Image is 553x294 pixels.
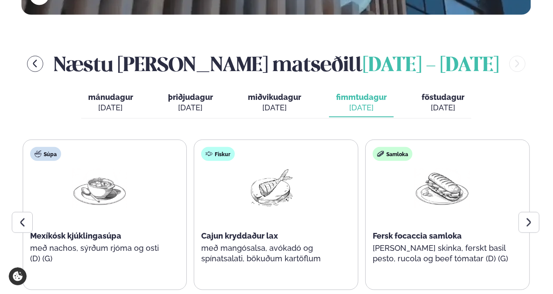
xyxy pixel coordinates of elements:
button: miðvikudagur [DATE] [241,89,308,117]
button: þriðjudagur [DATE] [161,89,220,117]
button: menu-btn-left [27,56,43,72]
div: [DATE] [336,103,387,113]
span: fimmtudagur [336,92,387,102]
img: Fish.png [243,168,299,209]
span: föstudagur [422,92,464,102]
span: miðvikudagur [248,92,301,102]
span: mánudagur [88,92,133,102]
h2: Næstu [PERSON_NAME] matseðill [54,50,499,78]
div: [DATE] [168,103,213,113]
button: föstudagur [DATE] [415,89,471,117]
img: sandwich-new-16px.svg [377,150,384,157]
span: [DATE] - [DATE] [363,56,499,75]
button: mánudagur [DATE] [81,89,140,117]
button: menu-btn-right [509,56,526,72]
div: [DATE] [422,103,464,113]
span: Cajun kryddaður lax [201,231,278,240]
div: [DATE] [88,103,133,113]
span: þriðjudagur [168,92,213,102]
div: [DATE] [248,103,301,113]
div: Súpa [30,147,61,161]
img: Soup.png [72,168,127,209]
p: með nachos, sýrðum rjóma og osti (D) (G) [30,243,169,264]
img: soup.svg [34,150,41,157]
button: fimmtudagur [DATE] [329,89,394,117]
span: Fersk focaccia samloka [373,231,462,240]
img: fish.svg [206,150,213,157]
a: Cookie settings [9,267,27,285]
span: Mexíkósk kjúklingasúpa [30,231,121,240]
p: [PERSON_NAME] skinka, ferskt basil pesto, rucola og beef tómatar (D) (G) [373,243,512,264]
div: Samloka [373,147,412,161]
div: Fiskur [201,147,235,161]
img: Panini.png [414,168,470,209]
p: með mangósalsa, avókadó og spínatsalati, bökuðum kartöflum [201,243,340,264]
